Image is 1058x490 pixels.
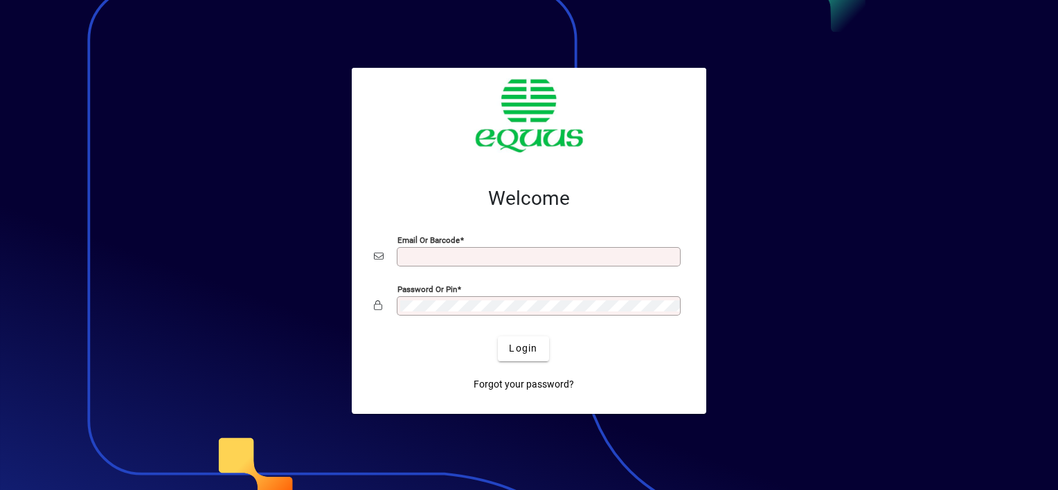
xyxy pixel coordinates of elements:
a: Forgot your password? [468,372,580,397]
button: Login [498,336,548,361]
mat-label: Password or Pin [397,284,457,293]
span: Login [509,341,537,356]
span: Forgot your password? [474,377,574,392]
h2: Welcome [374,187,684,210]
mat-label: Email or Barcode [397,235,460,244]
